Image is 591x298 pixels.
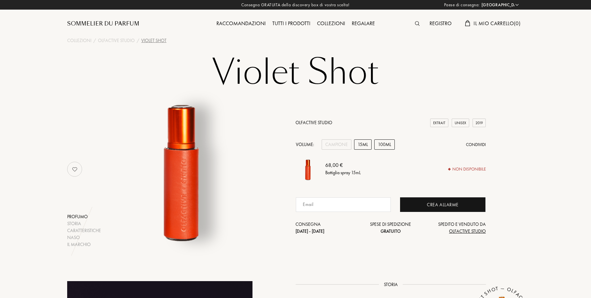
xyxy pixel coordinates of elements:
[466,141,486,148] div: Condividi
[452,119,469,127] div: Unisex
[449,228,486,234] span: Olfactive Studio
[137,37,139,44] div: /
[67,234,101,241] div: Naso
[473,119,486,127] div: 2019
[67,20,139,28] a: Sommelier du Parfum
[67,220,101,227] div: Storia
[296,197,391,212] input: Email
[314,20,348,28] div: Collezioni
[67,227,101,234] div: Caratteristiche
[269,20,314,28] div: Tutti i prodotti
[415,21,420,26] img: search_icn.svg
[295,228,324,234] span: [DATE] - [DATE]
[141,37,166,44] div: Violet Shot
[374,139,395,150] div: 100mL
[400,197,485,212] div: Crea allarme
[67,37,91,44] a: Collezioni
[322,139,351,150] div: Campione
[130,54,461,91] h1: Violet Shot
[295,139,318,150] div: Volume:
[325,169,361,176] div: Bottiglia spray 15mL
[269,20,314,27] a: Tutti i prodotti
[422,221,486,235] div: Spedito e venduto da
[314,20,348,27] a: Collezioni
[426,20,455,27] a: Registro
[448,166,486,173] div: Non disponibile
[348,20,378,28] div: Regalare
[93,37,96,44] div: /
[426,20,455,28] div: Registro
[295,156,320,181] img: Violet Shot Olfactive Studio
[430,119,448,127] div: Extrait
[465,20,470,26] img: cart.svg
[100,84,263,248] img: Violet Shot Olfactive Studio
[98,37,135,44] a: Olfactive Studio
[354,139,372,150] div: 15mL
[325,161,361,169] div: 68,00 €
[68,163,81,176] img: no_like_p.png
[213,20,269,27] a: Raccomandazioni
[348,20,378,27] a: Regalare
[444,2,480,8] span: Paese di consegna:
[295,221,359,235] div: Consegna
[67,241,101,248] div: Il marchio
[67,213,101,220] div: Profumo
[359,221,423,235] div: Spese di spedizione
[474,20,521,27] span: Il mio carrello ( 0 )
[381,228,401,234] span: Gratuito
[295,120,332,125] a: Olfactive Studio
[213,20,269,28] div: Raccomandazioni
